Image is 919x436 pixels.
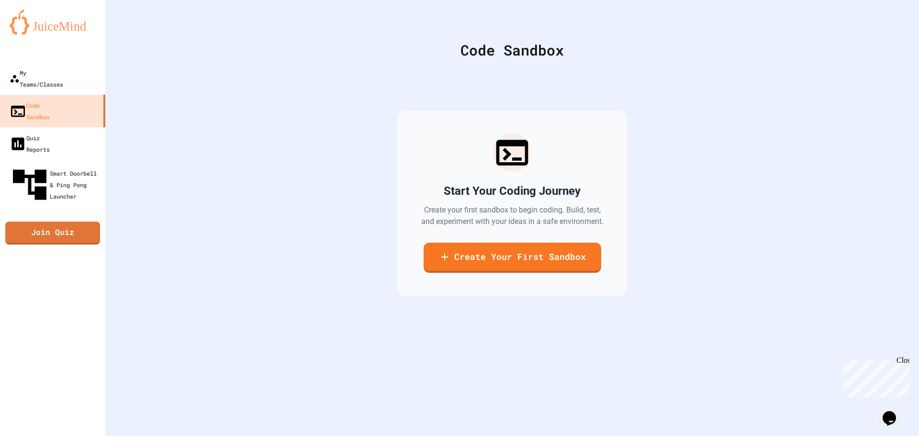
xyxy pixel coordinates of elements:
[10,100,50,123] div: Code Sandbox
[129,39,895,61] div: Code Sandbox
[10,165,101,205] div: Smart Doorbell & Ping Pong Launcher
[444,183,581,199] h2: Start Your Coding Journey
[424,243,601,273] a: Create Your First Sandbox
[840,356,909,397] iframe: chat widget
[10,67,63,90] div: My Teams/Classes
[4,4,66,61] div: Chat with us now!Close
[420,204,604,227] p: Create your first sandbox to begin coding. Build, test, and experiment with your ideas in a safe ...
[10,132,50,155] div: Quiz Reports
[10,10,96,34] img: logo-orange.svg
[5,222,100,245] a: Join Quiz
[879,398,909,426] iframe: chat widget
